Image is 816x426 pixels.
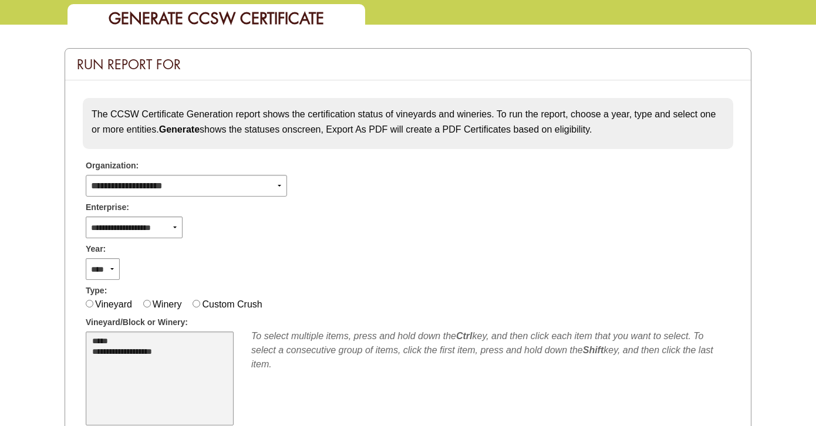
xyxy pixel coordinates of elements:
span: Type: [86,285,107,297]
div: To select multiple items, press and hold down the key, and then click each item that you want to ... [251,329,730,371]
b: Shift [583,345,604,355]
span: Organization: [86,160,139,172]
div: Run Report For [65,49,751,80]
b: Ctrl [456,331,473,341]
label: Vineyard [95,299,132,309]
strong: Generate [159,124,200,134]
span: Generate CCSW Certificate [109,8,324,29]
span: Enterprise: [86,201,129,214]
label: Custom Crush [202,299,262,309]
span: Vineyard/Block or Winery: [86,316,188,329]
span: Year: [86,243,106,255]
label: Winery [153,299,182,309]
p: The CCSW Certificate Generation report shows the certification status of vineyards and wineries. ... [92,107,724,137]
